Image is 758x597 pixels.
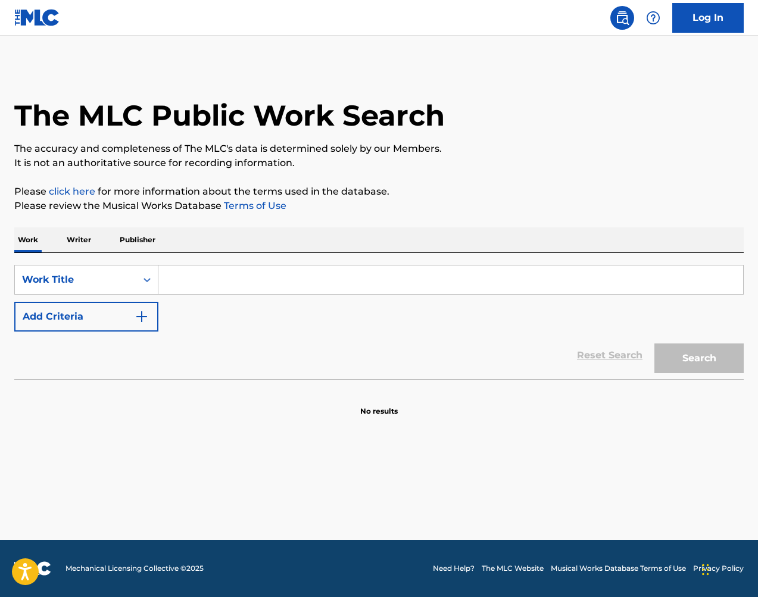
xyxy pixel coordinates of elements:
[641,6,665,30] div: Help
[14,561,51,576] img: logo
[698,540,758,597] iframe: Chat Widget
[14,142,744,156] p: The accuracy and completeness of The MLC's data is determined solely by our Members.
[672,3,744,33] a: Log In
[551,563,686,574] a: Musical Works Database Terms of Use
[116,227,159,252] p: Publisher
[65,563,204,574] span: Mechanical Licensing Collective © 2025
[615,11,629,25] img: search
[14,9,60,26] img: MLC Logo
[135,310,149,324] img: 9d2ae6d4665cec9f34b9.svg
[222,200,286,211] a: Terms of Use
[14,199,744,213] p: Please review the Musical Works Database
[646,11,660,25] img: help
[49,186,95,197] a: click here
[14,302,158,332] button: Add Criteria
[433,563,475,574] a: Need Help?
[22,273,129,287] div: Work Title
[482,563,544,574] a: The MLC Website
[693,563,744,574] a: Privacy Policy
[610,6,634,30] a: Public Search
[14,227,42,252] p: Work
[14,156,744,170] p: It is not an authoritative source for recording information.
[63,227,95,252] p: Writer
[14,98,445,133] h1: The MLC Public Work Search
[702,552,709,587] div: Drag
[14,185,744,199] p: Please for more information about the terms used in the database.
[360,392,398,417] p: No results
[14,265,744,379] form: Search Form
